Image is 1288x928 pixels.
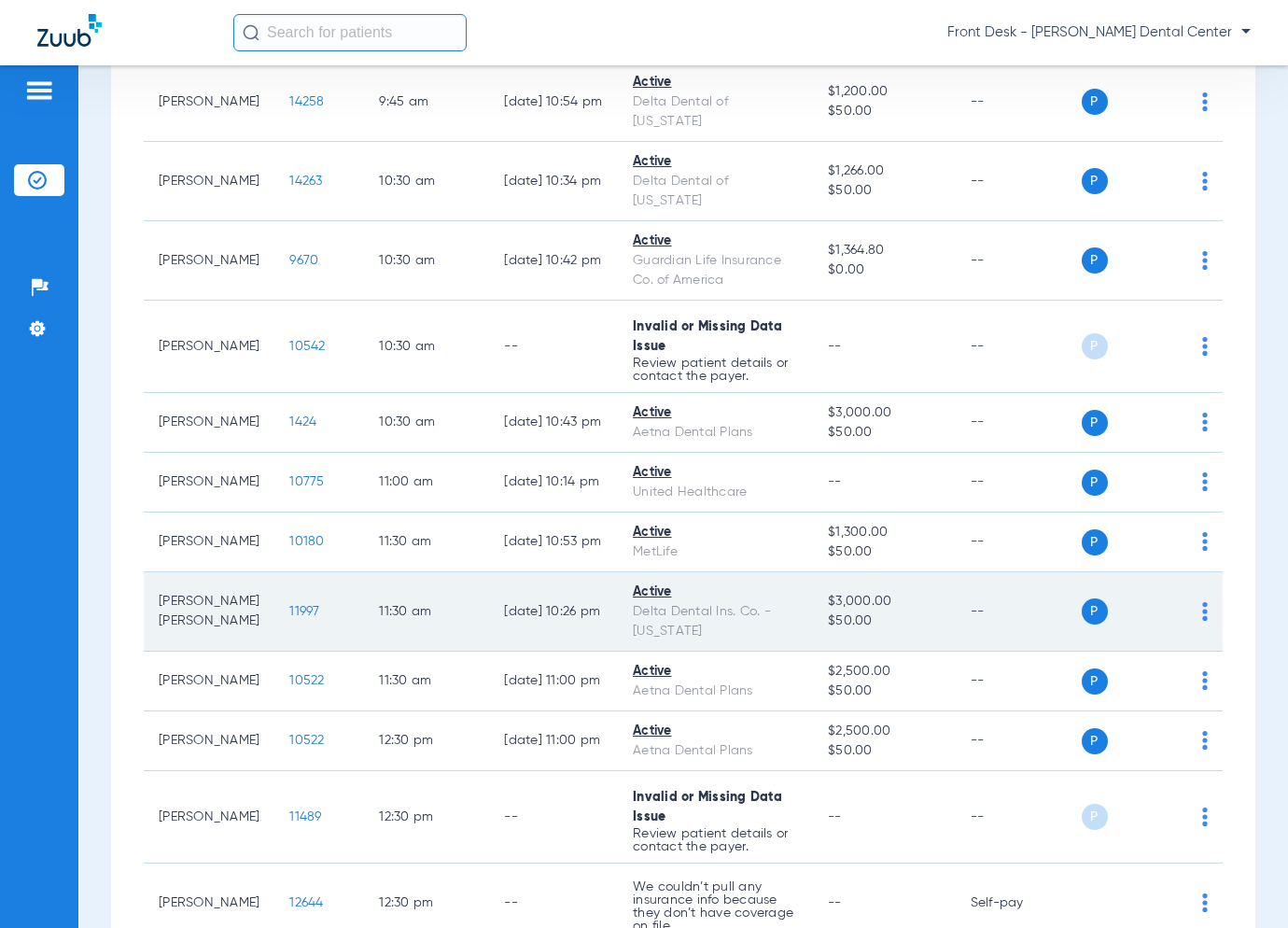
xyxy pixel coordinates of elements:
span: $1,300.00 [828,523,940,542]
td: -- [489,301,618,393]
span: $1,200.00 [828,82,940,102]
div: Aetna Dental Plans [633,423,798,443]
span: $1,364.80 [828,241,940,260]
td: -- [956,221,1082,301]
span: $2,500.00 [828,662,940,682]
td: [PERSON_NAME] [144,393,274,453]
span: 10522 [289,674,324,687]
span: Invalid or Missing Data Issue [633,320,782,353]
span: -- [828,810,842,823]
td: [PERSON_NAME] [144,221,274,301]
td: 11:30 AM [364,513,489,572]
span: 14258 [289,95,324,108]
span: $0.00 [828,260,940,280]
span: P [1082,598,1108,625]
span: 10775 [289,475,324,488]
td: -- [956,572,1082,652]
td: [PERSON_NAME] [144,711,274,771]
img: group-dot-blue.svg [1202,172,1208,190]
td: [PERSON_NAME] [144,771,274,864]
img: Search Icon [243,24,259,41]
span: P [1082,668,1108,695]
div: MetLife [633,542,798,562]
td: -- [956,142,1082,221]
span: 14263 [289,175,322,188]
td: -- [956,301,1082,393]
td: [DATE] 11:00 PM [489,652,618,711]
span: 12644 [289,896,323,909]
img: group-dot-blue.svg [1202,602,1208,621]
span: 11489 [289,810,321,823]
td: 10:30 AM [364,393,489,453]
input: Search for patients [233,14,467,51]
td: [PERSON_NAME] [PERSON_NAME] [144,572,274,652]
span: P [1082,410,1108,436]
span: P [1082,247,1108,274]
span: P [1082,89,1108,115]
span: Front Desk - [PERSON_NAME] Dental Center [947,23,1251,42]
span: $50.00 [828,423,940,443]
span: $50.00 [828,741,940,761]
div: Aetna Dental Plans [633,682,798,701]
div: Active [633,583,798,602]
td: [PERSON_NAME] [144,453,274,513]
span: $50.00 [828,102,940,121]
span: 11997 [289,605,319,618]
img: hamburger-icon [24,79,54,102]
div: Active [633,463,798,483]
td: [DATE] 10:53 PM [489,513,618,572]
td: -- [956,63,1082,142]
div: Active [633,403,798,423]
td: [DATE] 10:54 PM [489,63,618,142]
span: $2,500.00 [828,722,940,741]
td: [PERSON_NAME] [144,652,274,711]
td: 11:00 AM [364,453,489,513]
span: P [1082,168,1108,194]
img: group-dot-blue.svg [1202,251,1208,270]
td: [DATE] 10:43 PM [489,393,618,453]
td: 12:30 PM [364,771,489,864]
p: Review patient details or contact the payer. [633,827,798,853]
div: United Healthcare [633,483,798,502]
div: Aetna Dental Plans [633,741,798,761]
span: 9670 [289,254,318,267]
div: Delta Dental of [US_STATE] [633,172,798,211]
td: [DATE] 11:00 PM [489,711,618,771]
div: Active [633,73,798,92]
td: 12:30 PM [364,711,489,771]
td: [PERSON_NAME] [144,301,274,393]
td: -- [956,711,1082,771]
span: P [1082,529,1108,555]
span: -- [828,896,842,909]
td: 9:45 AM [364,63,489,142]
span: $3,000.00 [828,592,940,612]
td: -- [956,453,1082,513]
p: Review patient details or contact the payer. [633,357,798,383]
span: Invalid or Missing Data Issue [633,791,782,823]
span: 10542 [289,340,325,353]
td: [PERSON_NAME] [144,142,274,221]
div: Delta Dental of [US_STATE] [633,92,798,132]
span: $50.00 [828,542,940,562]
span: P [1082,333,1108,359]
div: Delta Dental Ins. Co. - [US_STATE] [633,602,798,641]
iframe: Chat Widget [1195,838,1288,928]
img: group-dot-blue.svg [1202,671,1208,690]
td: 10:30 AM [364,301,489,393]
img: Zuub Logo [37,14,102,47]
img: group-dot-blue.svg [1202,472,1208,491]
div: Active [633,152,798,172]
span: $50.00 [828,181,940,201]
span: $50.00 [828,612,940,631]
span: P [1082,470,1108,496]
div: Guardian Life Insurance Co. of America [633,251,798,290]
div: Active [633,722,798,741]
span: -- [828,475,842,488]
td: [DATE] 10:34 PM [489,142,618,221]
span: $3,000.00 [828,403,940,423]
div: Active [633,662,798,682]
td: [DATE] 10:26 PM [489,572,618,652]
span: 10180 [289,535,324,548]
td: [PERSON_NAME] [144,63,274,142]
